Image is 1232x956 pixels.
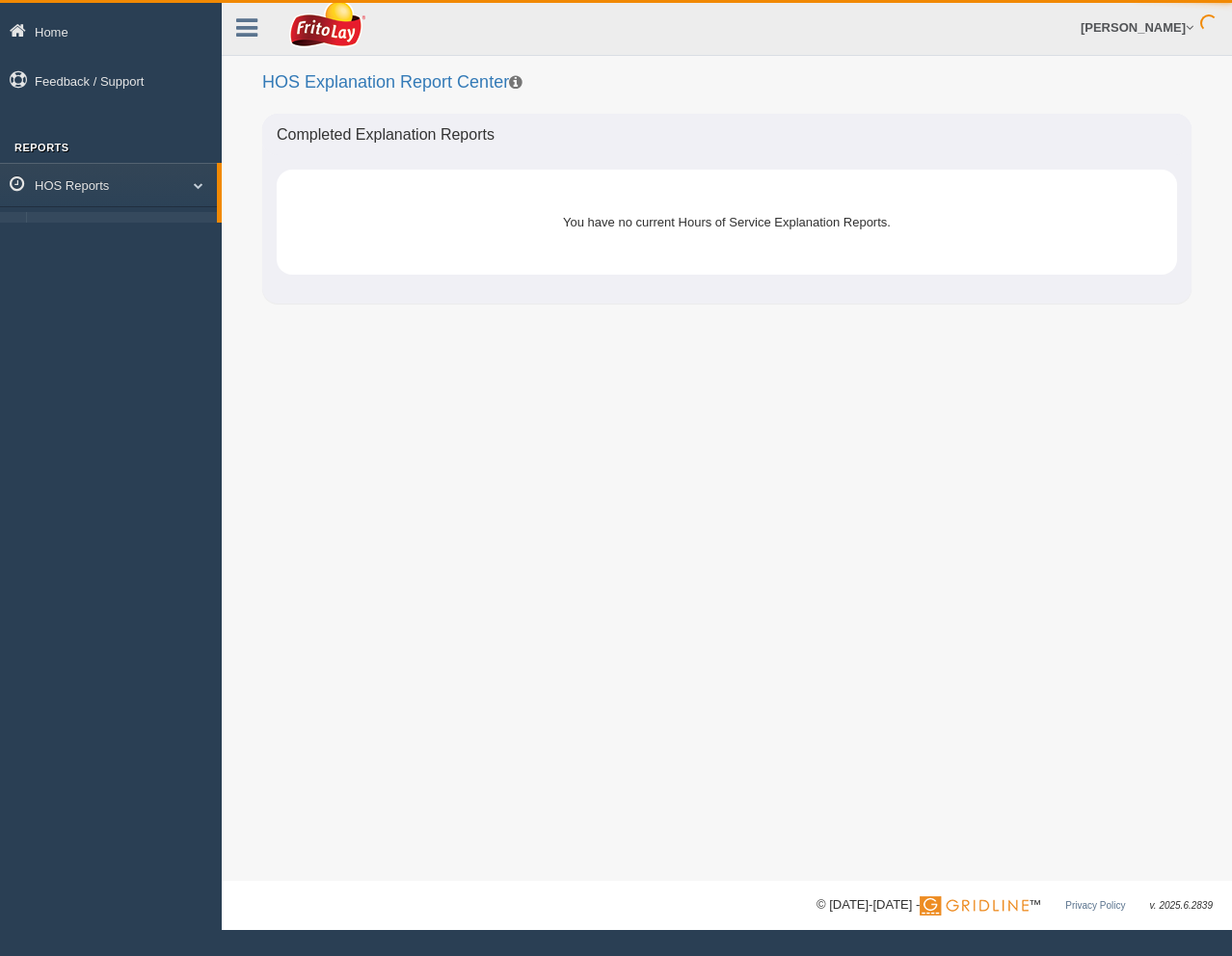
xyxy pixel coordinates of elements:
img: Gridline [920,896,1029,916]
a: HOS Explanation Report Center [35,212,217,247]
div: © [DATE]-[DATE] - ™ [817,895,1213,916]
span: v. 2025.6.2839 [1150,900,1213,911]
div: You have no current Hours of Service Explanation Reports. [320,199,1134,246]
a: Privacy Policy [1065,900,1125,911]
h2: HOS Explanation Report Center [262,73,1192,93]
div: Completed Explanation Reports [262,114,1192,156]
